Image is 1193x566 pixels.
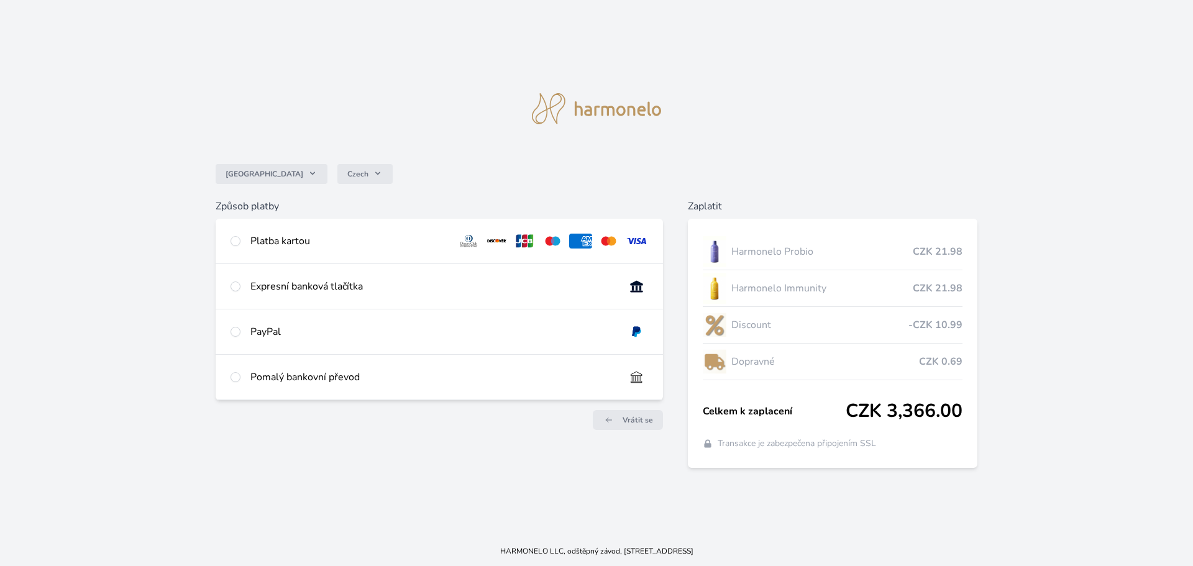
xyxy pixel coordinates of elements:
[569,234,592,249] img: amex.svg
[250,370,615,385] div: Pomalý bankovní převod
[919,354,962,369] span: CZK 0.69
[216,199,663,214] h6: Způsob platby
[731,244,913,259] span: Harmonelo Probio
[250,279,615,294] div: Expresní banková tlačítka
[625,234,648,249] img: visa.svg
[216,164,327,184] button: [GEOGRAPHIC_DATA]
[226,169,303,179] span: [GEOGRAPHIC_DATA]
[913,244,962,259] span: CZK 21.98
[593,410,663,430] a: Vrátit se
[731,281,913,296] span: Harmonelo Immunity
[250,324,615,339] div: PayPal
[703,273,726,304] img: IMMUNITY_se_stinem_x-lo.jpg
[703,309,726,340] img: discount-lo.png
[718,437,876,450] span: Transakce je zabezpečena připojením SSL
[337,164,393,184] button: Czech
[703,346,726,377] img: delivery-lo.png
[846,400,962,422] span: CZK 3,366.00
[541,234,564,249] img: maestro.svg
[703,404,846,419] span: Celkem k zaplacení
[532,93,661,124] img: logo.svg
[625,324,648,339] img: paypal.svg
[625,370,648,385] img: bankTransfer_IBAN.svg
[731,317,909,332] span: Discount
[347,169,368,179] span: Czech
[908,317,962,332] span: -CZK 10.99
[485,234,508,249] img: discover.svg
[731,354,920,369] span: Dopravné
[625,279,648,294] img: onlineBanking_CZ.svg
[703,236,726,267] img: CLEAN_PROBIO_se_stinem_x-lo.jpg
[913,281,962,296] span: CZK 21.98
[513,234,536,249] img: jcb.svg
[457,234,480,249] img: diners.svg
[688,199,978,214] h6: Zaplatit
[250,234,448,249] div: Platba kartou
[623,415,653,425] span: Vrátit se
[597,234,620,249] img: mc.svg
